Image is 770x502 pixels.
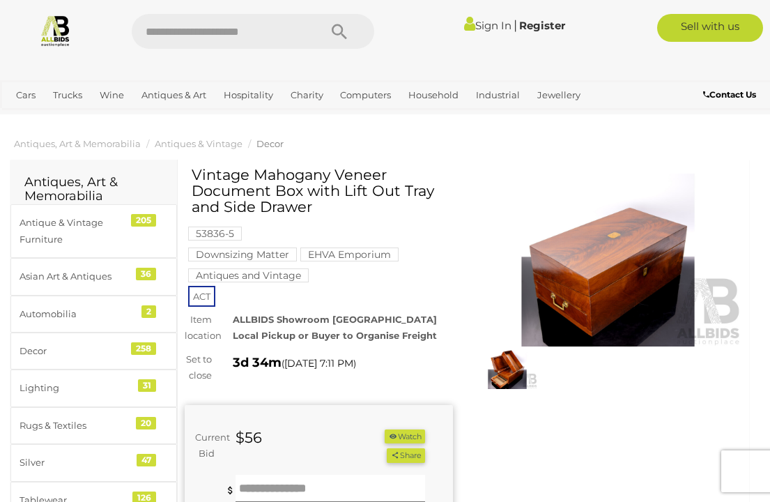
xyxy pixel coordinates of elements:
a: Household [403,84,464,107]
div: Asian Art & Antiques [20,268,134,284]
a: Antique & Vintage Furniture 205 [10,204,177,258]
span: ACT [188,286,215,307]
div: 36 [136,268,156,280]
button: Watch [385,429,425,444]
a: Antiques and Vintage [188,270,309,281]
div: Silver [20,455,134,471]
a: Antiques & Vintage [155,138,242,149]
h1: Vintage Mahogany Veneer Document Box with Lift Out Tray and Side Drawer [192,167,449,215]
a: Computers [334,84,396,107]
strong: Local Pickup or Buyer to Organise Freight [233,330,437,341]
a: Cars [10,84,41,107]
div: 20 [136,417,156,429]
a: Silver 47 [10,444,177,481]
div: Item location [174,312,222,344]
span: [DATE] 7:11 PM [284,357,353,370]
a: Rugs & Textiles 20 [10,407,177,444]
a: Decor 258 [10,333,177,370]
b: Contact Us [703,89,756,100]
div: 2 [141,305,156,318]
span: ( ) [282,358,356,369]
h2: Antiques, Art & Memorabilia [24,176,163,204]
a: Lighting 31 [10,370,177,406]
strong: ALLBIDS Showroom [GEOGRAPHIC_DATA] [233,314,437,325]
div: 31 [138,379,156,392]
a: Industrial [470,84,525,107]
div: 258 [131,342,156,355]
a: Antiques, Art & Memorabilia [14,138,141,149]
a: Sell with us [657,14,763,42]
img: Vintage Mahogany Veneer Document Box with Lift Out Tray and Side Drawer [474,174,742,347]
a: Jewellery [532,84,586,107]
a: Sports [54,107,94,130]
mark: EHVA Emporium [300,248,399,261]
strong: 3d 34m [233,355,282,370]
mark: Downsizing Matter [188,248,297,261]
a: Downsizing Matter [188,249,297,260]
a: Automobilia 2 [10,296,177,333]
a: 53836-5 [188,228,242,239]
a: Wine [94,84,130,107]
div: Lighting [20,380,134,396]
div: Decor [20,343,134,359]
a: Antiques & Art [136,84,212,107]
div: Set to close [174,351,222,384]
div: Rugs & Textiles [20,418,134,434]
div: Current Bid [185,429,225,462]
a: [GEOGRAPHIC_DATA] [100,107,210,130]
a: Asian Art & Antiques 36 [10,258,177,295]
img: Allbids.com.au [39,14,72,47]
a: Hospitality [218,84,279,107]
strong: $56 [236,429,262,446]
a: Sign In [464,19,511,32]
div: Antique & Vintage Furniture [20,215,134,248]
mark: 53836-5 [188,227,242,241]
a: Decor [256,138,284,149]
div: 205 [131,214,156,227]
div: Automobilia [20,306,134,322]
button: Share [387,448,425,463]
mark: Antiques and Vintage [188,268,309,282]
a: Trucks [47,84,88,107]
a: Register [519,19,565,32]
img: Vintage Mahogany Veneer Document Box with Lift Out Tray and Side Drawer [477,350,537,389]
a: Office [10,107,48,130]
button: Search [305,14,374,49]
a: EHVA Emporium [300,249,399,260]
span: | [514,17,517,33]
div: 47 [137,454,156,466]
a: Contact Us [703,87,760,102]
li: Watch this item [385,429,425,444]
a: Charity [285,84,329,107]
